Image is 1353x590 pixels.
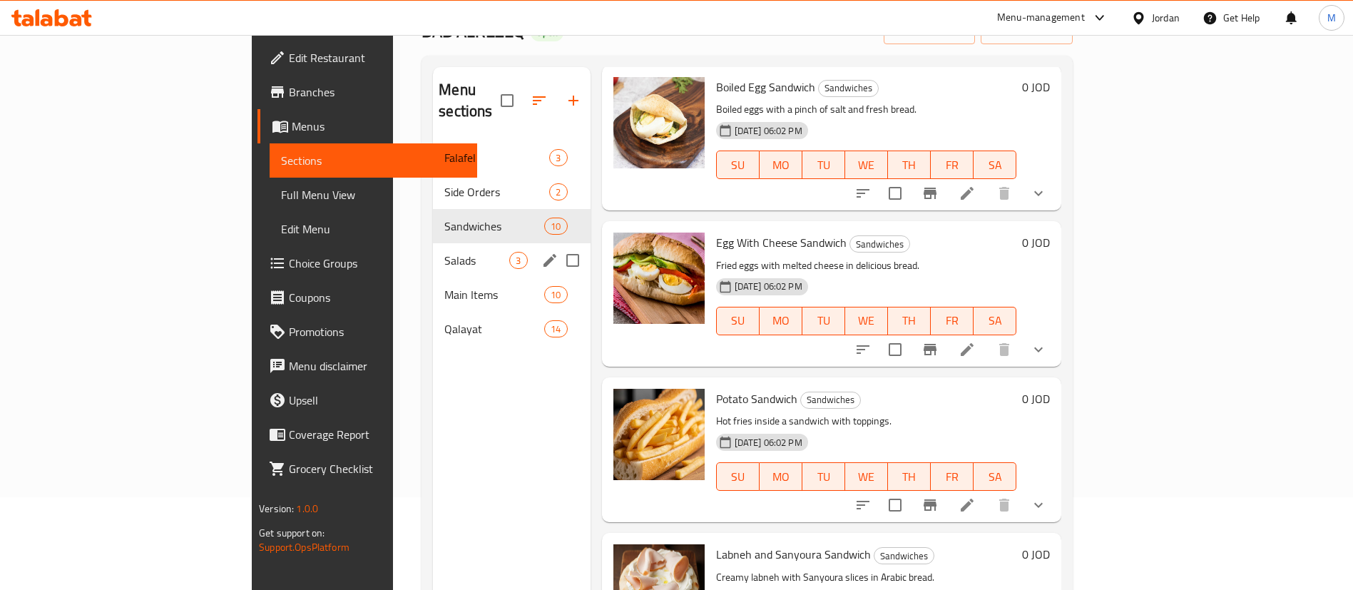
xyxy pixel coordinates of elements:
[545,288,566,302] span: 10
[433,278,590,312] div: Main Items10
[1152,10,1180,26] div: Jordan
[808,467,839,487] span: TU
[289,255,466,272] span: Choice Groups
[522,83,556,118] span: Sort sections
[510,254,526,268] span: 3
[913,488,947,522] button: Branch-specific-item
[289,426,466,443] span: Coverage Report
[851,155,882,176] span: WE
[894,155,925,176] span: TH
[931,151,974,179] button: FR
[257,349,478,383] a: Menu disclaimer
[1021,332,1056,367] button: show more
[888,151,931,179] button: TH
[974,307,1016,335] button: SA
[888,462,931,491] button: TH
[613,233,705,324] img: Egg With Cheese Sandwich
[800,392,861,409] div: Sandwiches
[281,186,466,203] span: Full Menu View
[289,460,466,477] span: Grocery Checklist
[257,41,478,75] a: Edit Restaurant
[544,320,567,337] div: items
[992,22,1061,40] span: export
[433,243,590,278] div: Salads3edit
[544,218,567,235] div: items
[760,151,802,179] button: MO
[716,232,847,253] span: Egg With Cheese Sandwich
[556,83,591,118] button: Add section
[880,335,910,365] span: Select to update
[545,322,566,336] span: 14
[959,341,976,358] a: Edit menu item
[444,149,549,166] span: Falafel
[801,392,860,408] span: Sandwiches
[1022,77,1050,97] h6: 0 JOD
[289,289,466,306] span: Coupons
[931,307,974,335] button: FR
[880,490,910,520] span: Select to update
[716,412,1017,430] p: Hot fries inside a sandwich with toppings.
[851,467,882,487] span: WE
[444,286,544,303] div: Main Items
[257,246,478,280] a: Choice Groups
[257,315,478,349] a: Promotions
[716,257,1017,275] p: Fried eggs with melted cheese in delicious bread.
[716,307,760,335] button: SU
[270,178,478,212] a: Full Menu View
[802,462,845,491] button: TU
[723,467,754,487] span: SU
[974,462,1016,491] button: SA
[765,467,797,487] span: MO
[802,151,845,179] button: TU
[729,436,808,449] span: [DATE] 06:02 PM
[716,569,1017,586] p: Creamy labneh with Sanyoura slices in Arabic bread.
[257,280,478,315] a: Coupons
[257,452,478,486] a: Grocery Checklist
[444,320,544,337] span: Qalayat
[549,149,567,166] div: items
[1021,176,1056,210] button: show more
[851,310,882,331] span: WE
[257,109,478,143] a: Menus
[613,389,705,480] img: Potato Sandwich
[289,49,466,66] span: Edit Restaurant
[979,310,1011,331] span: SA
[613,77,705,168] img: Boiled Egg Sandwich
[716,76,815,98] span: Boiled Egg Sandwich
[716,101,1017,118] p: Boiled eggs with a pinch of salt and fresh bread.
[1022,544,1050,564] h6: 0 JOD
[818,80,879,97] div: Sandwiches
[539,250,561,271] button: edit
[765,155,797,176] span: MO
[433,175,590,209] div: Side Orders2
[931,462,974,491] button: FR
[987,176,1021,210] button: delete
[849,235,910,253] div: Sandwiches
[936,155,968,176] span: FR
[549,183,567,200] div: items
[808,310,839,331] span: TU
[845,462,888,491] button: WE
[845,151,888,179] button: WE
[845,307,888,335] button: WE
[846,332,880,367] button: sort-choices
[257,383,478,417] a: Upsell
[894,310,925,331] span: TH
[550,151,566,165] span: 3
[550,185,566,199] span: 2
[1021,488,1056,522] button: show more
[936,310,968,331] span: FR
[257,417,478,452] a: Coverage Report
[997,9,1085,26] div: Menu-management
[433,209,590,243] div: Sandwiches10
[444,183,549,200] div: Side Orders
[433,141,590,175] div: Falafel3
[936,467,968,487] span: FR
[545,220,566,233] span: 10
[281,152,466,169] span: Sections
[444,218,544,235] span: Sandwiches
[716,388,797,410] span: Potato Sandwich
[259,499,294,518] span: Version:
